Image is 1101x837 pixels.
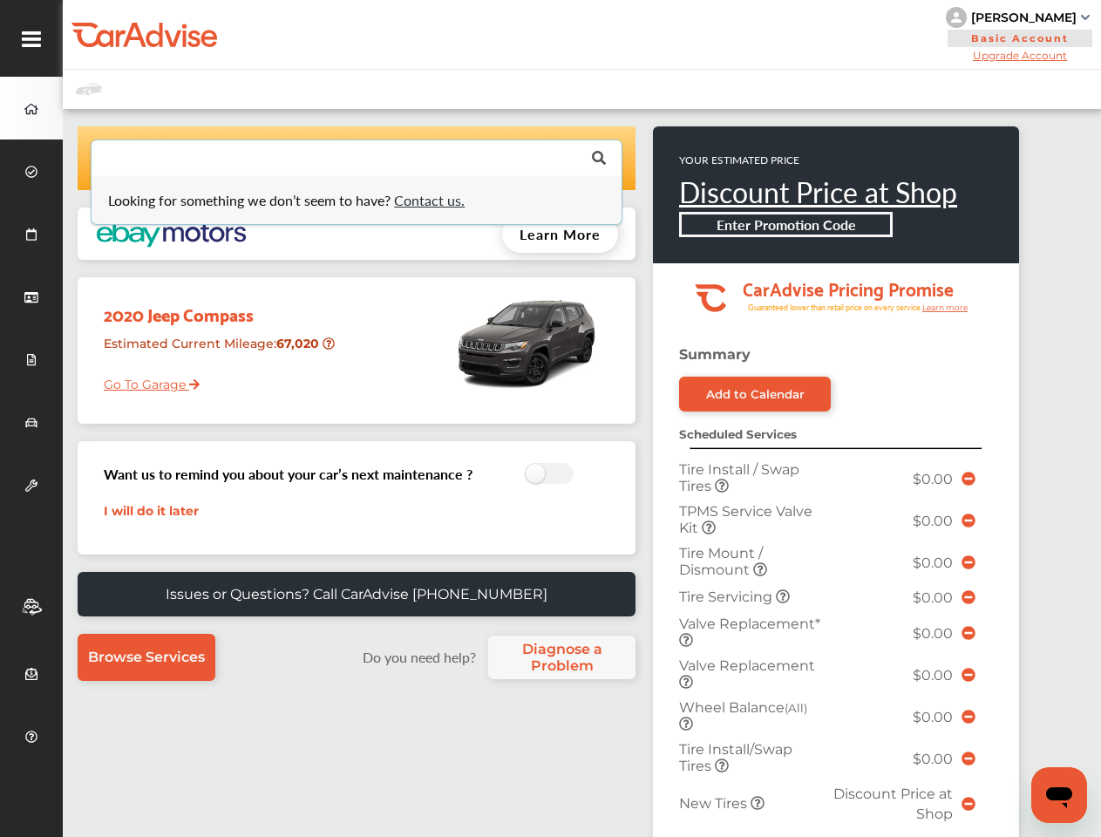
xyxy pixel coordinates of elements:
strong: Summary [679,346,751,363]
div: Looking for something we don’t seem to have? [94,194,619,208]
a: I will do it later [104,503,199,519]
div: Estimated Current Mileage : [91,329,346,373]
span: TPMS Service Valve Kit [679,503,812,536]
span: Contact us. [394,190,465,210]
span: $0.00 [913,667,953,684]
span: Tire Install / Swap Tires [679,461,799,494]
a: Diagnose a Problem [488,636,635,679]
img: placeholder_car.fcab19be.svg [76,78,102,100]
span: New Tires [679,795,751,812]
a: Add to Calendar [679,377,831,412]
small: (All) [785,701,807,715]
a: Issues or Questions? Call CarAdvise [PHONE_NUMBER] [78,572,635,616]
span: Valve Replacement [679,657,815,674]
span: Basic Account [948,30,1092,47]
strong: 67,020 [276,336,323,351]
iframe: Button to launch messaging window [1031,767,1087,823]
span: Wheel Balance [679,699,807,716]
p: Issues or Questions? Call CarAdvise [PHONE_NUMBER] [166,586,547,602]
tspan: CarAdvise Pricing Promise [743,272,954,303]
span: Tire Mount / Dismount [679,545,763,578]
img: mobile_13049_st0640_046.jpg [452,286,601,399]
p: YOUR ESTIMATED PRICE [679,153,957,167]
span: Diagnose a Problem [497,641,627,674]
a: Discount Price at Shop [679,172,957,212]
a: Go To Garage [91,364,200,397]
img: knH8PDtVvWoAbQRylUukY18CTiRevjo20fAtgn5MLBQj4uumYvk2MzTtcAIzfGAtb1XOLVMAvhLuqoNAbL4reqehy0jehNKdM... [946,7,967,28]
a: Browse Services [78,634,215,681]
span: Tire Install/Swap Tires [679,741,792,774]
span: Browse Services [88,649,205,665]
div: [PERSON_NAME] [971,10,1077,25]
span: Upgrade Account [946,49,1094,62]
div: 2020 Jeep Compass [91,286,346,329]
div: Add to Calendar [706,387,805,401]
label: Do you need help? [354,647,484,667]
img: sCxJUJ+qAmfqhQGDUl18vwLg4ZYJ6CxN7XmbOMBAAAAAElFTkSuQmCC [1081,15,1090,20]
strong: Scheduled Services [679,427,797,441]
span: $0.00 [913,513,953,529]
span: Discount Price at Shop [833,786,953,822]
tspan: Learn more [922,303,968,312]
b: Enter Promotion Code [717,214,856,235]
span: Valve Replacement* [679,616,820,632]
span: $0.00 [913,555,953,571]
h3: Want us to remind you about your car’s next maintenance ? [104,464,472,484]
span: $0.00 [913,589,953,606]
span: $0.00 [913,471,953,487]
span: $0.00 [913,709,953,725]
tspan: Guaranteed lower than retail price on every service. [748,302,922,313]
span: $0.00 [913,751,953,767]
span: Learn More [520,224,601,244]
span: $0.00 [913,625,953,642]
span: Tire Servicing [679,589,776,605]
